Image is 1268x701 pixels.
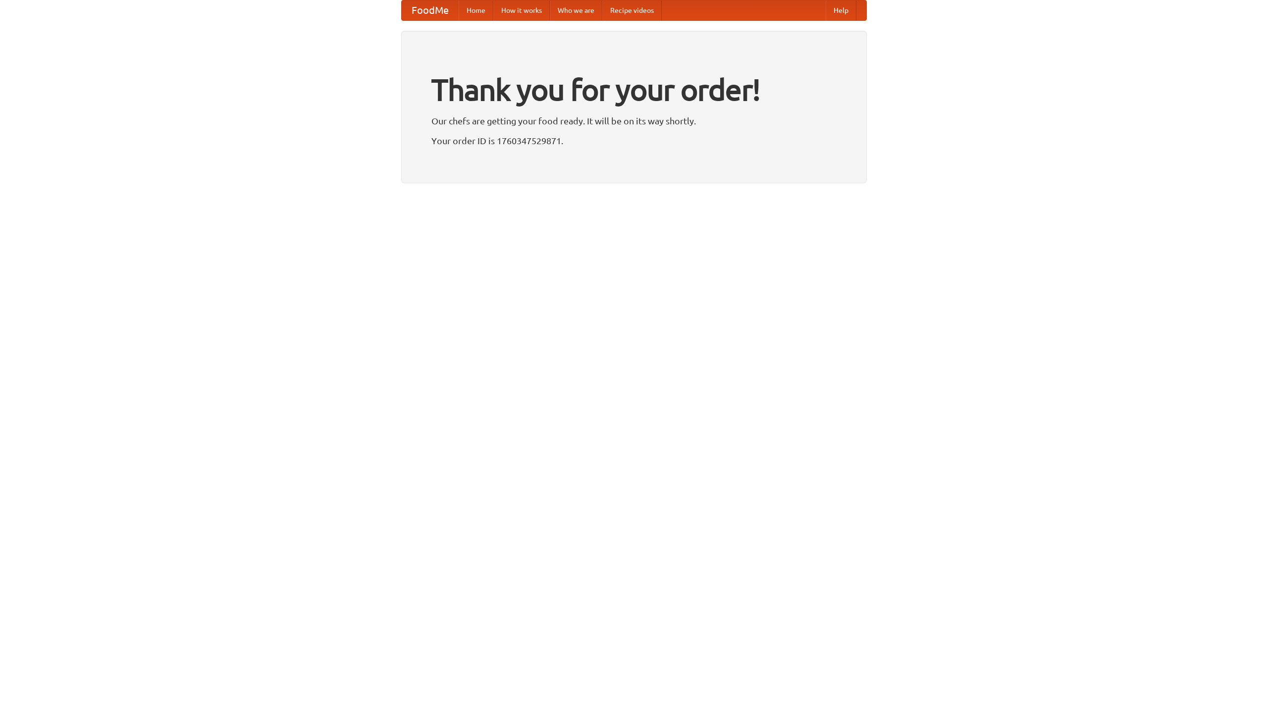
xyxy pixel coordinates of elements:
a: Help [826,0,856,20]
a: Who we are [550,0,602,20]
a: How it works [493,0,550,20]
a: Recipe videos [602,0,662,20]
a: Home [459,0,493,20]
p: Our chefs are getting your food ready. It will be on its way shortly. [431,113,837,128]
p: Your order ID is 1760347529871. [431,133,837,148]
h1: Thank you for your order! [431,66,837,113]
a: FoodMe [402,0,459,20]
